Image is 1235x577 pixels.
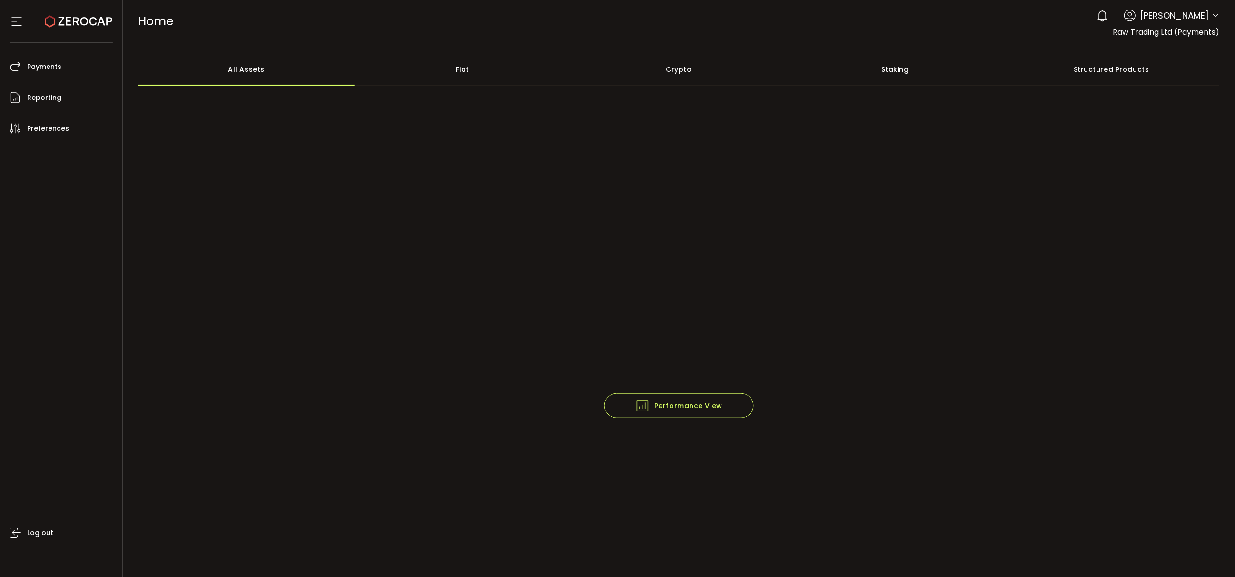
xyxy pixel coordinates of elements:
span: Log out [27,526,53,540]
div: All Assets [138,53,355,86]
span: Reporting [27,91,61,105]
div: Fiat [355,53,571,86]
span: Preferences [27,122,69,136]
span: Raw Trading Ltd (Payments) [1113,27,1220,38]
div: Staking [787,53,1004,86]
div: Crypto [571,53,788,86]
div: Structured Products [1004,53,1220,86]
span: [PERSON_NAME] [1141,9,1209,22]
iframe: Chat Widget [1187,531,1235,577]
button: Performance View [604,393,754,418]
span: Home [138,13,174,29]
span: Performance View [635,399,722,413]
span: Payments [27,60,61,74]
